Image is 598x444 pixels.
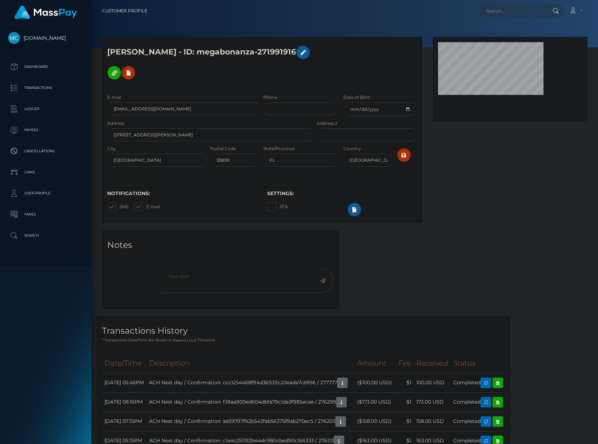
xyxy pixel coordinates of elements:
td: ($100.00 USD) [355,373,396,392]
td: [DATE] 08:16PM [102,392,147,412]
p: User Profile [8,188,83,199]
label: City [107,146,116,152]
label: State/Province [263,146,295,152]
label: SMS [107,202,128,211]
p: Ledger [8,104,83,114]
h5: [PERSON_NAME] - ID: megabonanza-271991916 [107,42,310,83]
td: Completed [451,412,506,431]
label: 2FA [267,202,288,211]
label: Phone [263,94,277,101]
td: Completed [451,392,506,412]
td: ACH Next day / Confirmation: f38aa900ed604dbfa79c1da3f985ecae / 276299 [147,392,355,412]
a: Customer Profile [102,4,147,18]
p: Taxes [8,209,83,220]
a: User Profile [5,185,86,202]
label: Postal Code [210,146,236,152]
td: $1 [396,392,414,412]
p: Transactions [8,83,83,93]
label: E-mail [134,202,160,211]
th: Date/Time [102,354,147,373]
td: 100.00 USD [414,373,451,392]
h6: Notifications: [107,191,257,197]
p: Payees [8,125,83,135]
td: ACH Next day / Confirmation: ccc1254468f94d36939c20eada7cb956 / 277777 [147,373,355,392]
img: MassPay Logo [14,6,77,19]
a: Taxes [5,206,86,223]
td: ACH Next day / Confirmation: aa59797f92b543fab56375f9ab270ec5 / 276203 [147,412,355,431]
a: Links [5,163,86,181]
a: Search [5,227,86,244]
th: Fee [396,354,414,373]
td: [DATE] 05:46PM [102,373,147,392]
h4: Notes [107,239,334,251]
label: Date of Birth [343,94,371,101]
td: 173.00 USD [414,392,451,412]
h4: Transactions History [102,325,506,337]
td: $1 [396,373,414,392]
p: * Transactions date/time are shown in payee's local timezone [102,337,506,343]
p: Dashboard [8,62,83,72]
label: Address [107,120,124,127]
th: Status [451,354,506,373]
td: $1 [396,412,414,431]
td: ($158.00 USD) [355,412,396,431]
label: E-mail [107,94,121,101]
td: [DATE] 07:15PM [102,412,147,431]
label: Country [343,146,361,152]
a: Payees [5,121,86,139]
p: Links [8,167,83,178]
p: Search [8,230,83,241]
td: ($173.00 USD) [355,392,396,412]
td: 158.00 USD [414,412,451,431]
label: Address 2 [317,120,337,127]
th: Received [414,354,451,373]
h6: Settings: [267,191,417,197]
a: Transactions [5,79,86,97]
a: Cancellations [5,142,86,160]
th: Amount [355,354,396,373]
a: Dashboard [5,58,86,76]
input: Search... [480,4,546,18]
p: Cancellations [8,146,83,156]
img: McLuck.com [8,32,20,44]
td: Completed [451,373,506,392]
th: Description [147,354,355,373]
a: Ledger [5,100,86,118]
span: [DOMAIN_NAME] [5,35,86,41]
